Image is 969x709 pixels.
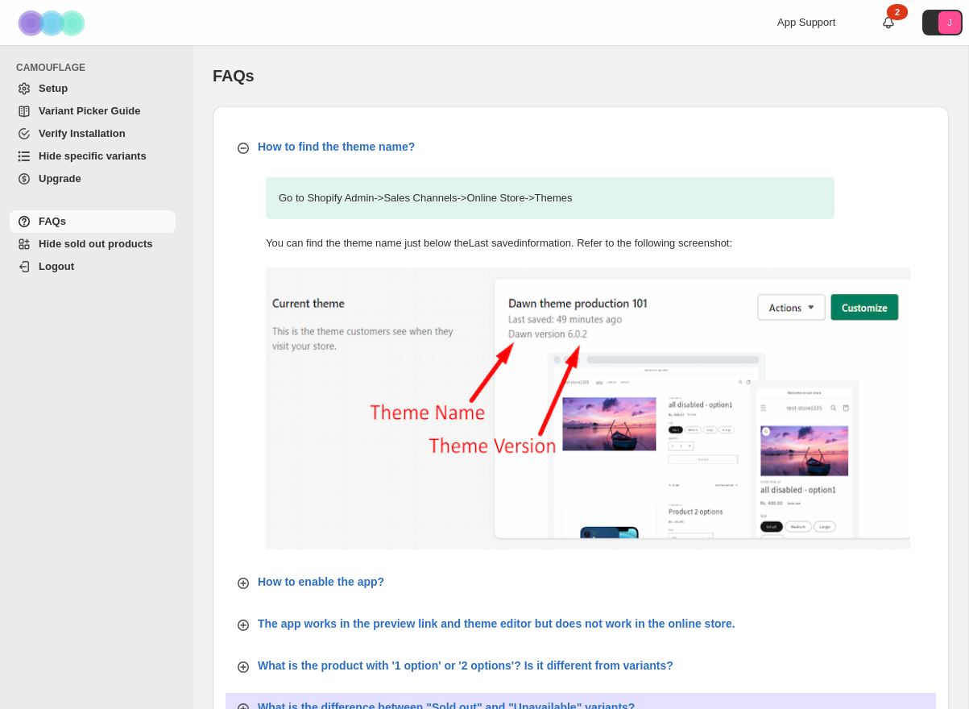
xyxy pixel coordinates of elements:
a: 2 [880,15,897,31]
div: 2 [887,4,908,20]
a: FAQs [10,210,176,233]
text: J [947,18,952,27]
p: You can find the theme name just below the Last saved information. Refer to the following screens... [266,235,834,251]
a: Setup [10,77,176,100]
img: Camouflage [13,1,93,45]
a: Hide sold out products [10,233,176,255]
span: Hide specific variants [39,150,147,162]
span: Verify Installation [39,127,126,139]
span: Hide sold out products [39,238,153,250]
button: How to enable the app? [226,567,936,596]
a: Verify Installation [10,122,176,145]
button: How to find the theme name? [226,132,936,161]
span: FAQs [213,67,254,85]
a: Variant Picker Guide [10,100,176,122]
span: Variant Picker Guide [39,105,140,117]
span: CAMOUFLAGE [16,61,182,74]
span: Logout [39,260,74,272]
p: The app works in the preview link and theme editor but does not work in the online store. [258,616,735,632]
button: Avatar with initials J [922,10,963,35]
a: Upgrade [10,168,176,190]
p: How to find the theme name? [258,139,415,155]
button: What is the product with '1 option' or '2 options'? Is it different from variants? [226,651,936,680]
span: Setup [39,82,68,94]
p: Go to Shopify Admin -> Sales Channels -> Online Store -> Themes [266,177,834,219]
a: Logout [10,255,176,278]
span: Avatar with initials J [938,11,961,34]
p: What is the product with '1 option' or '2 options'? Is it different from variants? [258,657,673,674]
span: Upgrade [39,172,81,185]
button: The app works in the preview link and theme editor but does not work in the online store. [226,609,936,638]
p: How to enable the app? [258,574,384,590]
img: find-theme-name [266,267,910,549]
span: FAQs [39,215,66,227]
a: Hide specific variants [10,145,176,168]
span: App Support [777,16,835,28]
